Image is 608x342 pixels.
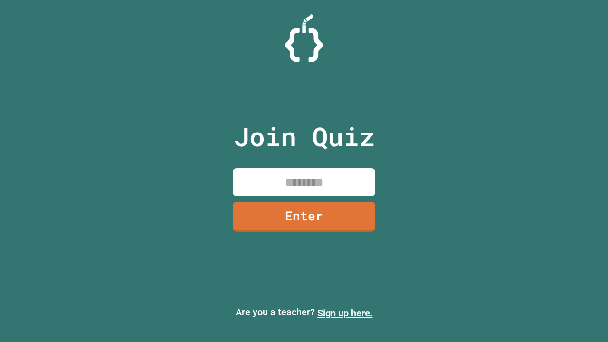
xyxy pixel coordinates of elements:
p: Are you a teacher? [8,305,600,320]
a: Enter [233,202,375,232]
a: Sign up here. [317,307,373,319]
p: Join Quiz [234,117,375,156]
img: Logo.svg [285,14,323,62]
iframe: chat widget [568,304,598,332]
